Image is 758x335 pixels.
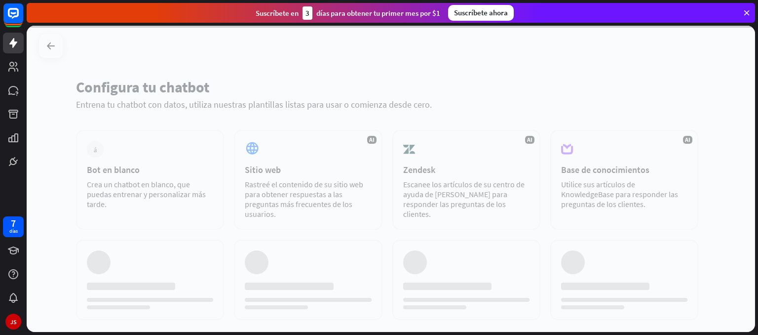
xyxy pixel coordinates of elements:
[316,8,440,18] font: días para obtener tu primer mes por $1
[11,217,16,229] font: 7
[9,228,18,234] font: días
[10,318,17,326] font: JS
[305,8,309,18] font: 3
[454,8,508,17] font: Suscríbete ahora
[256,8,299,18] font: Suscríbete en
[3,216,24,237] a: 7 días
